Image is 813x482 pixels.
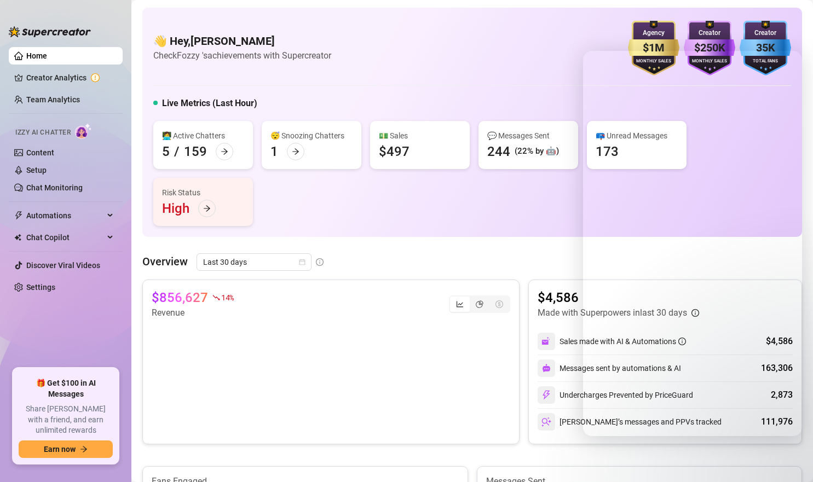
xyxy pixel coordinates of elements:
article: Check Fozzy 's achievements with Supercreator [153,49,331,62]
a: Content [26,148,54,157]
span: thunderbolt [14,211,23,220]
div: 😴 Snoozing Chatters [270,130,353,142]
span: Earn now [44,445,76,454]
span: arrow-right [221,148,228,155]
img: svg%3e [541,390,551,400]
div: Sales made with AI & Automations [560,335,686,347]
img: logo-BBDzfeDw.svg [9,26,91,37]
div: Messages sent by automations & AI [538,359,681,377]
span: 14 % [221,292,234,303]
div: 💬 Messages Sent [487,130,569,142]
div: $250K [684,39,735,56]
span: Izzy AI Chatter [15,127,71,138]
span: info-circle [316,258,324,266]
img: purple-badge-B9DA21FR.svg [684,21,735,76]
a: Team Analytics [26,95,80,104]
img: blue-badge-DgoSNQY1.svg [740,21,791,76]
h5: Live Metrics (Last Hour) [162,97,257,110]
div: 👩‍💻 Active Chatters [162,130,244,142]
article: $4,586 [538,289,699,306]
span: Last 30 days [203,254,305,270]
span: fall [212,294,220,301]
img: svg%3e [542,364,551,373]
span: calendar [299,259,305,265]
div: segmented control [449,295,510,313]
div: 159 [184,143,207,160]
h4: 👋 Hey, [PERSON_NAME] [153,33,331,49]
a: Discover Viral Videos [26,261,100,270]
img: Chat Copilot [14,234,21,241]
div: Creator [740,28,791,38]
span: arrow-right [203,205,211,212]
span: dollar-circle [495,300,503,308]
div: Risk Status [162,187,244,199]
div: (22% by 🤖) [515,145,559,158]
article: $856,627 [152,289,208,306]
a: Chat Monitoring [26,183,83,192]
div: $1M [628,39,679,56]
div: Undercharges Prevented by PriceGuard [538,386,693,404]
span: Share [PERSON_NAME] with a friend, and earn unlimited rewards [19,404,113,436]
span: line-chart [456,300,464,308]
img: AI Chatter [75,123,92,139]
div: [PERSON_NAME]’s messages and PPVs tracked [538,413,722,431]
div: $497 [379,143,410,160]
a: Setup [26,166,47,175]
div: 244 [487,143,510,160]
div: 5 [162,143,170,160]
span: 🎁 Get $100 in AI Messages [19,378,113,399]
span: arrow-right [80,445,88,453]
a: Creator Analytics exclamation-circle [26,69,114,86]
button: Earn nowarrow-right [19,440,113,458]
span: Automations [26,207,104,224]
a: Home [26,51,47,60]
div: 💵 Sales [379,130,461,142]
iframe: Intercom live chat [776,445,802,471]
div: Agency [628,28,679,38]
article: Overview [142,253,188,270]
span: Chat Copilot [26,229,104,246]
img: svg%3e [541,336,551,346]
div: 1 [270,143,278,160]
article: Revenue [152,306,234,320]
div: 35K [740,39,791,56]
a: Settings [26,283,55,292]
span: pie-chart [476,300,483,308]
img: gold-badge-CigiZidd.svg [628,21,679,76]
iframe: Intercom live chat [583,51,802,436]
article: Made with Superpowers in last 30 days [538,306,687,320]
img: svg%3e [541,417,551,427]
div: Creator [684,28,735,38]
span: arrow-right [292,148,299,155]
